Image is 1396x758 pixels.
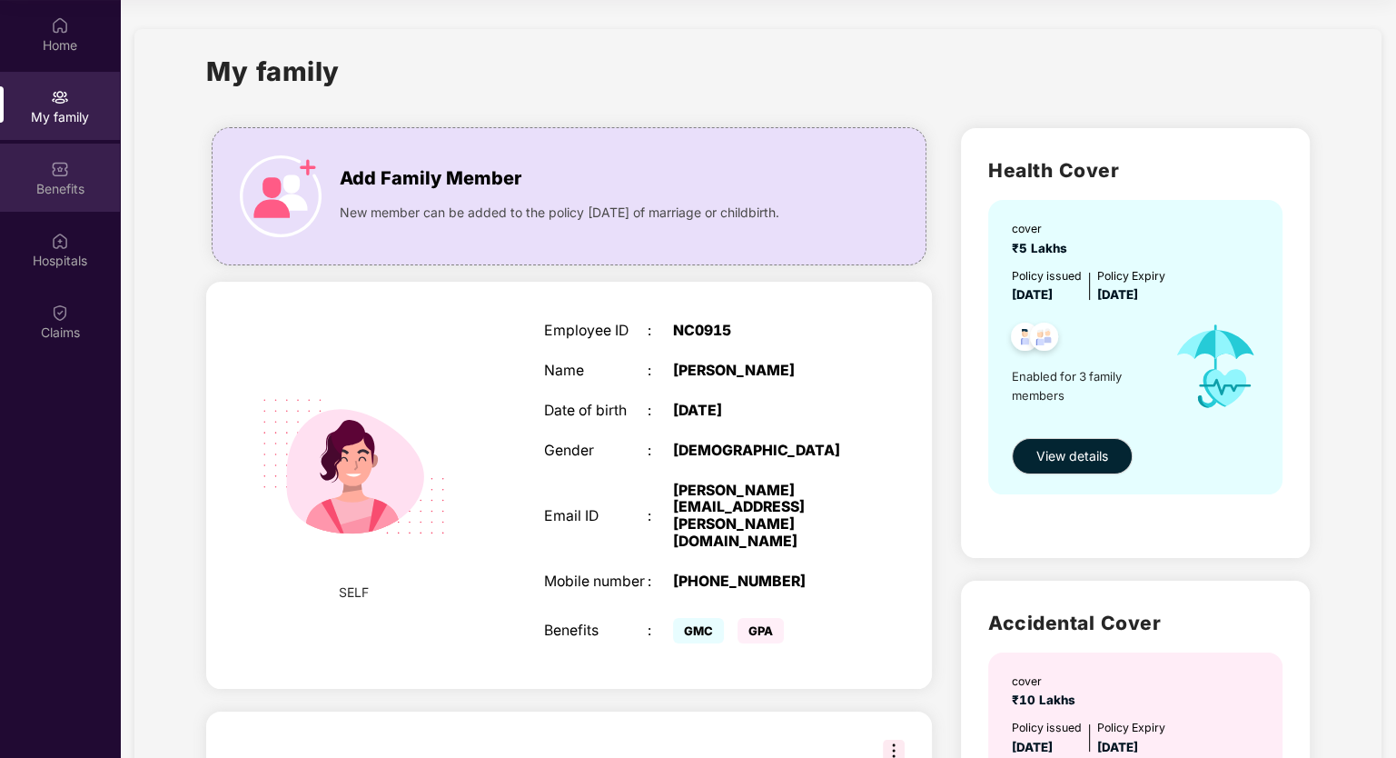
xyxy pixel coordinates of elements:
[51,16,69,35] img: svg+xml;base64,PHN2ZyBpZD0iSG9tZSIgeG1sbnM9Imh0dHA6Ly93d3cudzMub3JnLzIwMDAvc3ZnIiB3aWR0aD0iMjAiIG...
[1012,287,1053,302] span: [DATE]
[51,88,69,106] img: svg+xml;base64,PHN2ZyB3aWR0aD0iMjAiIGhlaWdodD0iMjAiIHZpZXdCb3g9IjAgMCAyMCAyMCIgZmlsbD0ibm9uZSIgeG...
[1097,719,1165,736] div: Policy Expiry
[738,618,784,643] span: GPA
[51,304,69,322] img: svg+xml;base64,PHN2ZyBpZD0iQ2xhaW0iIHhtbG5zPSJodHRwOi8vd3d3LnczLm9yZy8yMDAwL3N2ZyIgd2lkdGg9IjIwIi...
[647,508,672,525] div: :
[51,160,69,178] img: svg+xml;base64,PHN2ZyBpZD0iQmVuZWZpdHMiIHhtbG5zPSJodHRwOi8vd3d3LnczLm9yZy8yMDAwL3N2ZyIgd2lkdGg9Ij...
[1012,220,1074,237] div: cover
[673,618,724,643] span: GMC
[1012,719,1082,736] div: Policy issued
[1097,267,1165,284] div: Policy Expiry
[1097,740,1138,754] span: [DATE]
[673,323,853,340] div: NC0915
[1012,438,1133,474] button: View details
[647,443,672,460] div: :
[673,403,853,420] div: [DATE]
[206,51,340,92] h1: My family
[673,443,853,460] div: [DEMOGRAPHIC_DATA]
[647,403,672,420] div: :
[1036,446,1108,466] span: View details
[544,573,647,591] div: Mobile number
[51,232,69,250] img: svg+xml;base64,PHN2ZyBpZD0iSG9zcGl0YWxzIiB4bWxucz0iaHR0cDovL3d3dy53My5vcmcvMjAwMC9zdmciIHdpZHRoPS...
[340,203,779,223] span: New member can be added to the policy [DATE] of marriage or childbirth.
[988,155,1282,185] h2: Health Cover
[1003,317,1047,362] img: svg+xml;base64,PHN2ZyB4bWxucz0iaHR0cDovL3d3dy53My5vcmcvMjAwMC9zdmciIHdpZHRoPSI0OC45NDMiIGhlaWdodD...
[988,608,1282,638] h2: Accidental Cover
[1012,241,1074,255] span: ₹5 Lakhs
[544,363,647,380] div: Name
[647,323,672,340] div: :
[647,573,672,591] div: :
[544,623,647,640] div: Benefits
[340,165,521,193] span: Add Family Member
[1012,740,1053,754] span: [DATE]
[1012,367,1158,404] span: Enabled for 3 family members
[1022,317,1066,362] img: svg+xml;base64,PHN2ZyB4bWxucz0iaHR0cDovL3d3dy53My5vcmcvMjAwMC9zdmciIHdpZHRoPSI0OC45NDMiIGhlaWdodD...
[240,155,322,237] img: icon
[673,483,853,551] div: [PERSON_NAME][EMAIL_ADDRESS][PERSON_NAME][DOMAIN_NAME]
[544,403,647,420] div: Date of birth
[647,363,672,380] div: :
[544,508,647,525] div: Email ID
[238,351,469,582] img: svg+xml;base64,PHN2ZyB4bWxucz0iaHR0cDovL3d3dy53My5vcmcvMjAwMC9zdmciIHdpZHRoPSIyMjQiIGhlaWdodD0iMT...
[1158,304,1273,429] img: icon
[1012,673,1083,690] div: cover
[544,443,647,460] div: Gender
[1097,287,1138,302] span: [DATE]
[673,573,853,591] div: [PHONE_NUMBER]
[647,623,672,640] div: :
[1012,267,1082,284] div: Policy issued
[673,363,853,380] div: [PERSON_NAME]
[339,583,369,603] span: SELF
[1012,693,1083,707] span: ₹10 Lakhs
[544,323,647,340] div: Employee ID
